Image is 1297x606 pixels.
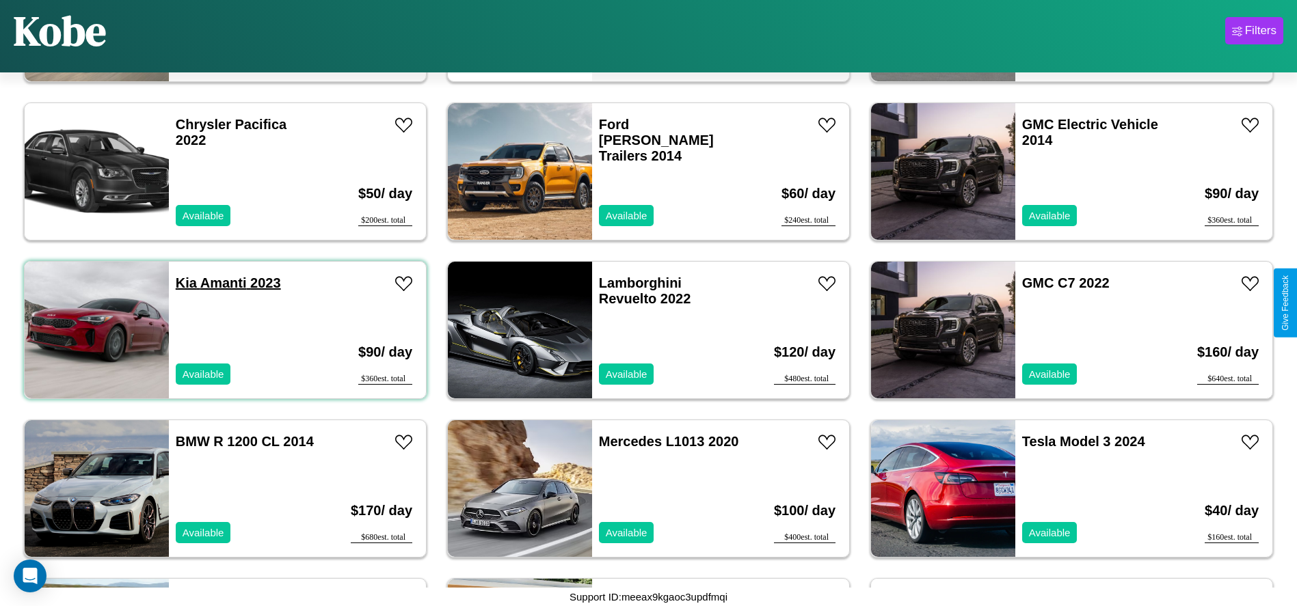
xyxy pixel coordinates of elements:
[176,117,286,148] a: Chrysler Pacifica 2022
[606,365,647,383] p: Available
[14,3,106,59] h1: Kobe
[1281,275,1290,331] div: Give Feedback
[183,206,224,225] p: Available
[599,275,691,306] a: Lamborghini Revuelto 2022
[1022,117,1158,148] a: GMC Electric Vehicle 2014
[1029,523,1071,542] p: Available
[606,523,647,542] p: Available
[599,434,739,449] a: Mercedes L1013 2020
[774,532,835,543] div: $ 400 est. total
[183,365,224,383] p: Available
[774,374,835,385] div: $ 480 est. total
[1029,206,1071,225] p: Available
[1022,275,1110,290] a: GMC C7 2022
[599,117,714,163] a: Ford [PERSON_NAME] Trailers 2014
[183,523,224,542] p: Available
[774,489,835,532] h3: $ 100 / day
[351,532,412,543] div: $ 680 est. total
[606,206,647,225] p: Available
[1029,365,1071,383] p: Available
[1205,489,1259,532] h3: $ 40 / day
[1205,215,1259,226] div: $ 360 est. total
[1197,374,1259,385] div: $ 640 est. total
[1245,24,1276,38] div: Filters
[1197,331,1259,374] h3: $ 160 / day
[781,215,835,226] div: $ 240 est. total
[1225,17,1283,44] button: Filters
[358,374,412,385] div: $ 360 est. total
[351,489,412,532] h3: $ 170 / day
[1205,532,1259,543] div: $ 160 est. total
[176,434,314,449] a: BMW R 1200 CL 2014
[781,172,835,215] h3: $ 60 / day
[358,331,412,374] h3: $ 90 / day
[176,275,281,290] a: Kia Amanti 2023
[1205,172,1259,215] h3: $ 90 / day
[570,588,727,606] p: Support ID: meeax9kgaoc3updfmqi
[358,215,412,226] div: $ 200 est. total
[14,560,46,592] div: Open Intercom Messenger
[774,331,835,374] h3: $ 120 / day
[358,172,412,215] h3: $ 50 / day
[1022,434,1145,449] a: Tesla Model 3 2024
